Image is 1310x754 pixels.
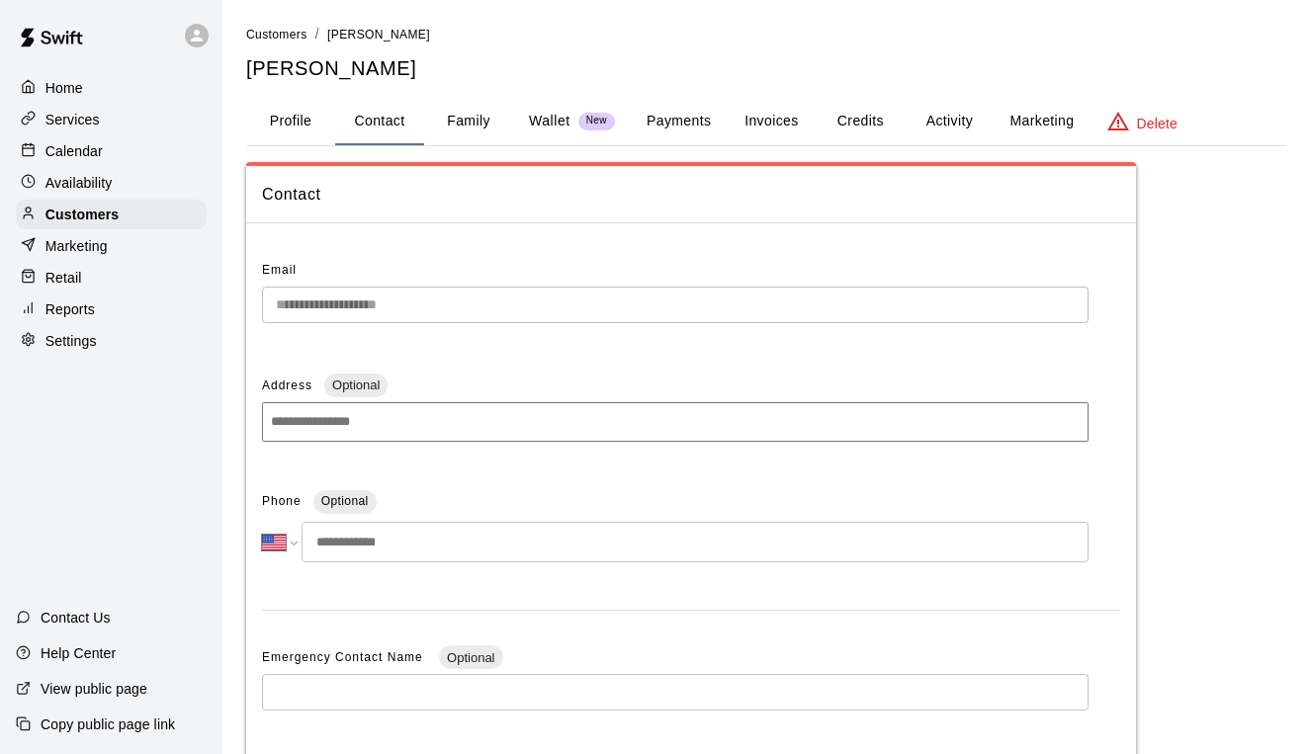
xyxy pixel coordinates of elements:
a: Home [16,73,207,103]
p: Services [45,110,100,129]
a: Retail [16,263,207,293]
a: Services [16,105,207,134]
span: Address [262,378,312,392]
span: Optional [321,494,369,508]
span: Emergency Contact Name [262,650,427,664]
a: Customers [246,26,307,42]
button: Profile [246,98,335,145]
span: [PERSON_NAME] [327,28,430,42]
span: Optional [439,650,502,665]
span: New [578,115,615,127]
div: The email of an existing customer can only be changed by the customer themselves at https://book.... [262,287,1089,323]
li: / [315,24,319,44]
button: Marketing [994,98,1090,145]
p: Availability [45,173,113,193]
span: Email [262,263,297,277]
nav: breadcrumb [246,24,1286,45]
span: Phone [262,486,302,518]
span: Customers [246,28,307,42]
p: View public page [41,679,147,699]
div: basic tabs example [246,98,1286,145]
span: Optional [324,377,388,392]
button: Contact [335,98,424,145]
button: Family [424,98,513,145]
p: Settings [45,331,97,351]
p: Customers [45,205,119,224]
p: Copy public page link [41,714,175,734]
a: Availability [16,168,207,198]
p: Help Center [41,643,116,663]
a: Marketing [16,231,207,261]
p: Calendar [45,141,103,161]
a: Settings [16,326,207,356]
a: Customers [16,200,207,229]
a: Calendar [16,136,207,166]
button: Invoices [727,98,816,145]
h5: [PERSON_NAME] [246,55,1286,82]
button: Credits [816,98,905,145]
p: Contact Us [41,608,111,628]
button: Activity [905,98,994,145]
p: Marketing [45,236,108,256]
p: Delete [1137,114,1178,133]
p: Wallet [529,111,570,131]
p: Reports [45,299,95,319]
span: Contact [262,182,1120,208]
a: Reports [16,294,207,324]
button: Payments [631,98,727,145]
p: Home [45,78,83,98]
p: Retail [45,268,82,288]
